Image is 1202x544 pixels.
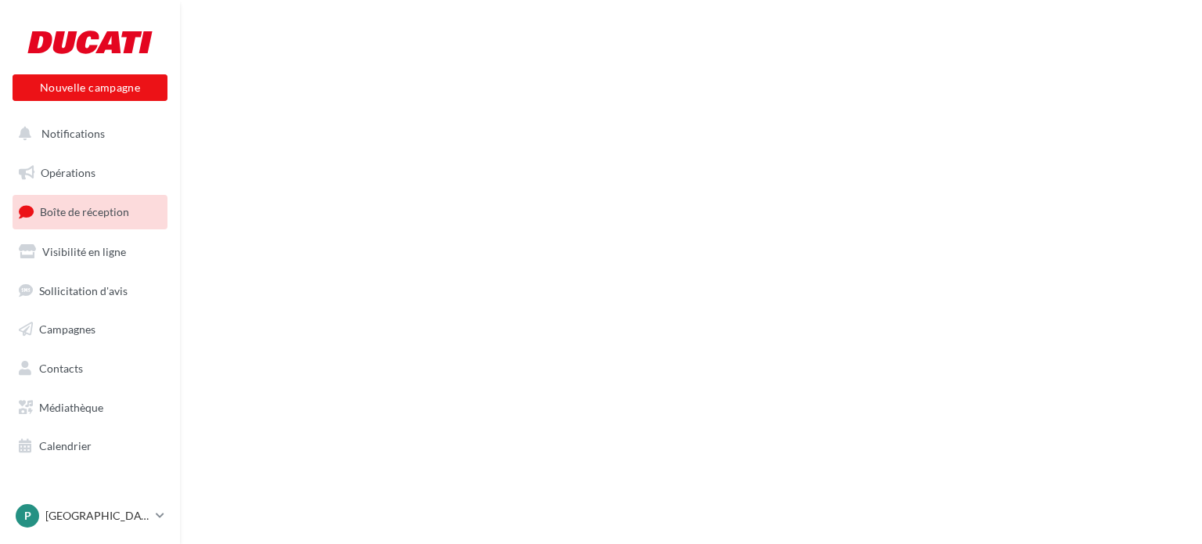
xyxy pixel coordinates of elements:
[9,195,171,229] a: Boîte de réception
[41,166,95,179] span: Opérations
[9,157,171,189] a: Opérations
[13,501,167,531] a: P [GEOGRAPHIC_DATA]
[9,430,171,463] a: Calendrier
[45,508,149,524] p: [GEOGRAPHIC_DATA]
[39,283,128,297] span: Sollicitation d'avis
[41,127,105,140] span: Notifications
[39,362,83,375] span: Contacts
[9,313,171,346] a: Campagnes
[39,439,92,452] span: Calendrier
[9,352,171,385] a: Contacts
[9,275,171,308] a: Sollicitation d'avis
[9,236,171,268] a: Visibilité en ligne
[40,205,129,218] span: Boîte de réception
[9,117,164,150] button: Notifications
[13,74,167,101] button: Nouvelle campagne
[9,391,171,424] a: Médiathèque
[24,508,31,524] span: P
[39,401,103,414] span: Médiathèque
[42,245,126,258] span: Visibilité en ligne
[39,322,95,336] span: Campagnes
